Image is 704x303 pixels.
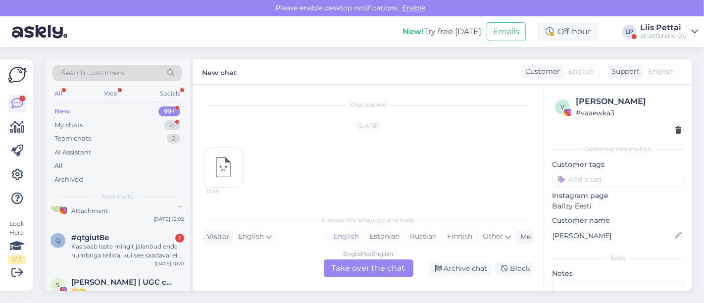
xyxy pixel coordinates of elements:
[175,234,184,243] div: 1
[61,68,124,78] span: Search customers
[54,161,63,171] div: All
[607,66,640,77] div: Support
[402,27,424,36] b: New!
[71,287,184,296] div: 🫶🫶
[483,232,503,241] span: Other
[55,237,60,244] span: q
[560,103,564,110] span: v
[54,106,70,116] div: New
[324,259,413,277] div: Take over the chat
[54,120,83,130] div: My chats
[495,262,534,275] div: Block
[71,242,184,260] div: Kas saab lasta mingit jalanõud enda numbriga tellida, kui see saadaval ei ole?
[487,22,526,41] button: Emails
[8,219,26,264] div: Look Here
[203,215,534,224] div: Choose the language and reply
[552,215,684,226] p: Customer name
[538,23,599,41] div: Off-hour
[576,96,681,107] div: [PERSON_NAME]
[516,232,531,242] div: Me
[404,229,442,244] div: Russian
[552,268,684,279] p: Notes
[400,3,429,12] span: Enable
[568,66,594,77] span: English
[640,24,687,32] div: Liis Pettai
[238,231,264,242] span: English
[402,26,483,38] div: Try free [DATE]:
[56,281,60,289] span: S
[102,87,120,100] div: Web
[622,25,636,39] div: LP
[328,229,364,244] div: English
[164,120,180,130] div: 21
[442,229,477,244] div: Finnish
[203,101,534,109] div: Chat started
[552,172,684,187] input: Add a tag
[640,24,698,40] a: Liis PettaiStreetbrand OÜ
[54,148,91,157] div: AI Assistant
[203,148,243,187] img: attachment
[153,215,184,223] div: [DATE] 12:02
[576,107,681,118] div: # vaaewka3
[429,262,491,275] div: Archive chat
[552,145,684,153] div: Customer information
[552,253,684,262] div: Extra
[521,66,560,77] div: Customer
[167,134,180,144] div: 2
[8,255,26,264] div: 2 / 3
[203,232,230,242] div: Visitor
[54,175,83,185] div: Archived
[154,260,184,267] div: [DATE] 10:31
[52,87,64,100] div: All
[203,121,534,130] div: [DATE]
[158,106,180,116] div: 99+
[71,206,184,215] div: Attachment
[552,159,684,170] p: Customer tags
[552,191,684,201] p: Instagram page
[71,278,174,287] span: Simona | UGC content creator
[101,192,133,201] span: New chats
[552,201,684,211] p: Ballzy Eesti
[364,229,404,244] div: Estonian
[206,188,244,195] span: 17:58
[158,87,182,100] div: Socials
[71,233,109,242] span: #qtgiut8e
[202,65,237,78] label: New chat
[640,32,687,40] div: Streetbrand OÜ
[344,250,394,258] div: English to English
[553,230,673,241] input: Add name
[648,66,674,77] span: English
[8,67,27,83] img: Askly Logo
[54,134,91,144] div: Team chats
